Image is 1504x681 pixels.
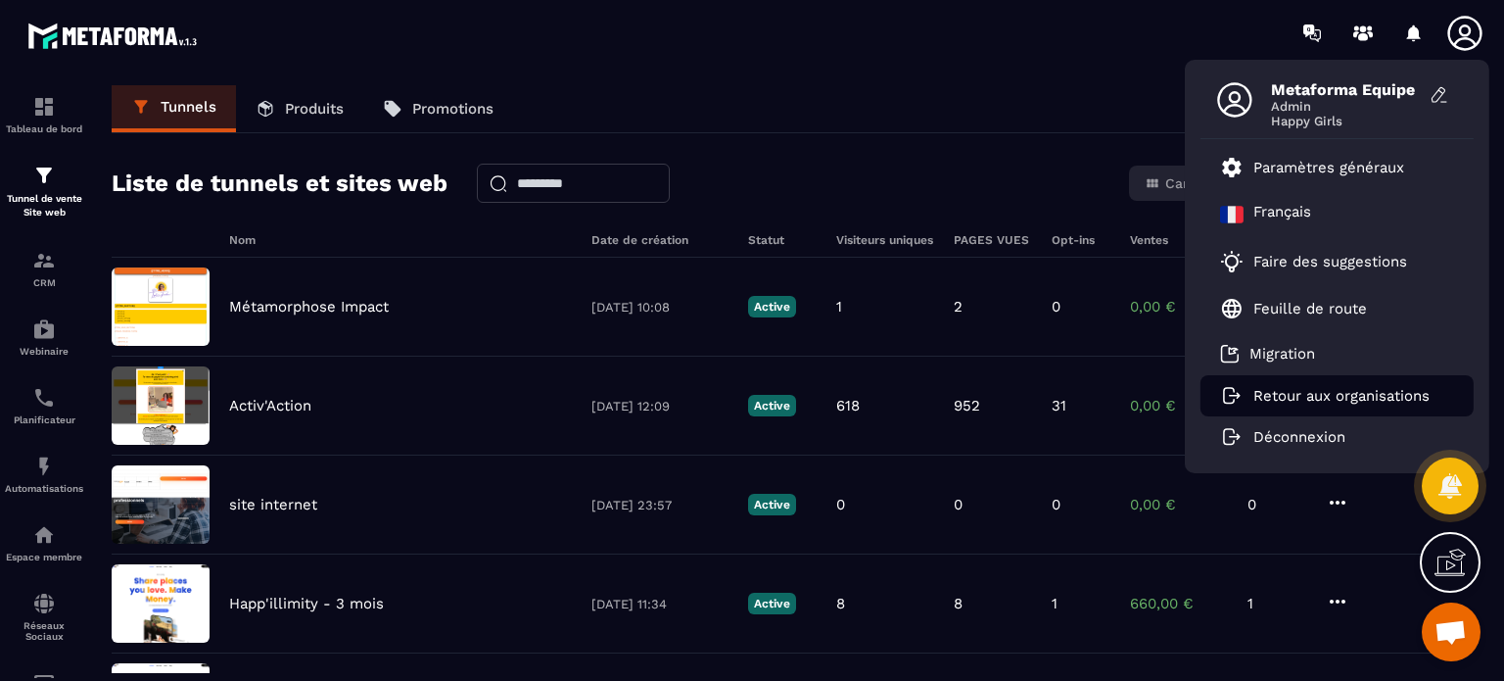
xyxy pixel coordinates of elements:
h6: Statut [748,233,817,247]
p: 0 [1052,298,1060,316]
p: Active [748,494,796,515]
p: 8 [836,595,845,612]
p: Tunnel de vente Site web [5,192,83,219]
button: Carte [1133,170,1214,197]
p: 1 [836,298,842,316]
p: 0 [954,496,963,513]
p: Happ'illimity - 3 mois [229,595,384,612]
a: Retour aux organisations [1220,387,1430,405]
p: [DATE] 12:09 [591,399,728,413]
p: [DATE] 10:08 [591,300,728,315]
p: 952 [954,397,980,414]
h6: Visiteurs uniques [836,233,934,247]
a: schedulerschedulerPlanificateur [5,371,83,440]
p: Déconnexion [1253,428,1345,446]
p: Métamorphose Impact [229,298,389,316]
a: Faire des suggestions [1220,250,1430,273]
p: Retour aux organisations [1253,387,1430,405]
p: 660,00 € [1130,595,1228,612]
img: scheduler [32,386,56,410]
h6: Nom [229,233,572,247]
p: Feuille de route [1253,300,1367,317]
a: Paramètres généraux [1220,156,1404,179]
img: image [112,268,210,346]
a: formationformationCRM [5,234,83,303]
div: Ouvrir le chat [1422,603,1480,661]
p: 8 [954,595,963,612]
a: Feuille de route [1220,297,1367,320]
p: Tunnels [161,98,216,116]
h6: Ventes [1130,233,1228,247]
img: automations [32,317,56,341]
a: social-networksocial-networkRéseaux Sociaux [5,577,83,657]
p: [DATE] 23:57 [591,498,728,512]
p: 31 [1052,397,1066,414]
p: CRM [5,277,83,288]
p: Espace membre [5,552,83,562]
p: 1 [1052,595,1057,612]
p: Faire des suggestions [1253,253,1407,270]
p: 1 [1247,595,1306,612]
p: 0,00 € [1130,397,1228,414]
img: formation [32,249,56,272]
img: image [112,465,210,544]
img: automations [32,523,56,547]
a: Migration [1220,344,1315,364]
p: Produits [285,100,344,118]
p: Promotions [412,100,493,118]
img: social-network [32,592,56,615]
p: Webinaire [5,346,83,357]
span: Carte [1165,175,1202,191]
a: automationsautomationsAutomatisations [5,440,83,509]
a: Promotions [363,85,513,132]
p: 0 [1247,496,1306,513]
p: 2 [954,298,963,316]
img: logo [27,18,204,54]
p: 0,00 € [1130,496,1228,513]
p: Réseaux Sociaux [5,620,83,642]
p: Migration [1249,345,1315,363]
span: Happy Girls [1271,114,1418,128]
p: Activ'Action [229,397,311,414]
p: 0 [1052,496,1060,513]
p: Paramètres généraux [1253,159,1404,176]
a: Tunnels [112,85,236,132]
p: [DATE] 11:34 [591,597,728,611]
h6: Opt-ins [1052,233,1110,247]
p: Active [748,395,796,416]
img: formation [32,95,56,119]
p: 618 [836,397,860,414]
a: formationformationTunnel de vente Site web [5,149,83,234]
p: Automatisations [5,483,83,494]
h2: Liste de tunnels et sites web [112,164,447,203]
span: Admin [1271,99,1418,114]
img: image [112,564,210,643]
p: 0,00 € [1130,298,1228,316]
a: Produits [236,85,363,132]
a: automationsautomationsWebinaire [5,303,83,371]
h6: Date de création [591,233,728,247]
h6: PAGES VUES [954,233,1032,247]
p: site internet [229,496,317,513]
p: Active [748,593,796,614]
a: formationformationTableau de bord [5,80,83,149]
p: Planificateur [5,414,83,425]
p: Tableau de bord [5,123,83,134]
img: formation [32,164,56,187]
img: image [112,366,210,445]
img: automations [32,455,56,478]
span: Metaforma Equipe [1271,80,1418,99]
p: Français [1253,203,1311,226]
p: 0 [836,496,845,513]
p: Active [748,296,796,317]
a: automationsautomationsEspace membre [5,509,83,577]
